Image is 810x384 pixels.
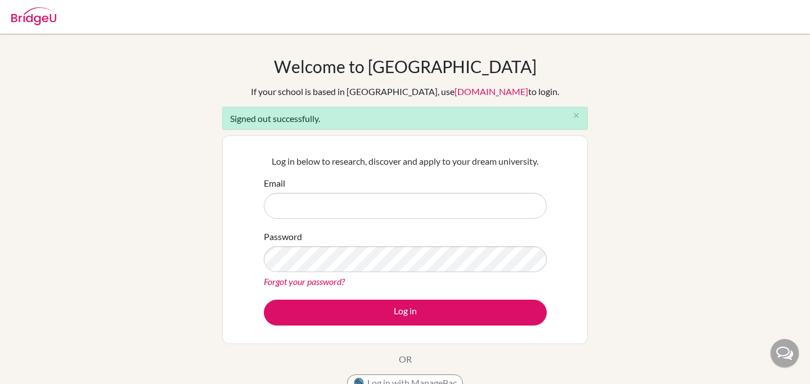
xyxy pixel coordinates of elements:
a: [DOMAIN_NAME] [454,86,528,97]
button: Close [565,107,587,124]
p: OR [399,353,412,366]
button: Log in [264,300,547,326]
label: Password [264,230,302,243]
h1: Welcome to [GEOGRAPHIC_DATA] [274,56,537,76]
div: Signed out successfully. [222,107,588,130]
a: Forgot your password? [264,276,345,287]
label: Email [264,177,285,190]
img: Bridge-U [11,7,56,25]
div: If your school is based in [GEOGRAPHIC_DATA], use to login. [251,85,559,98]
p: Log in below to research, discover and apply to your dream university. [264,155,547,168]
i: close [572,111,580,120]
